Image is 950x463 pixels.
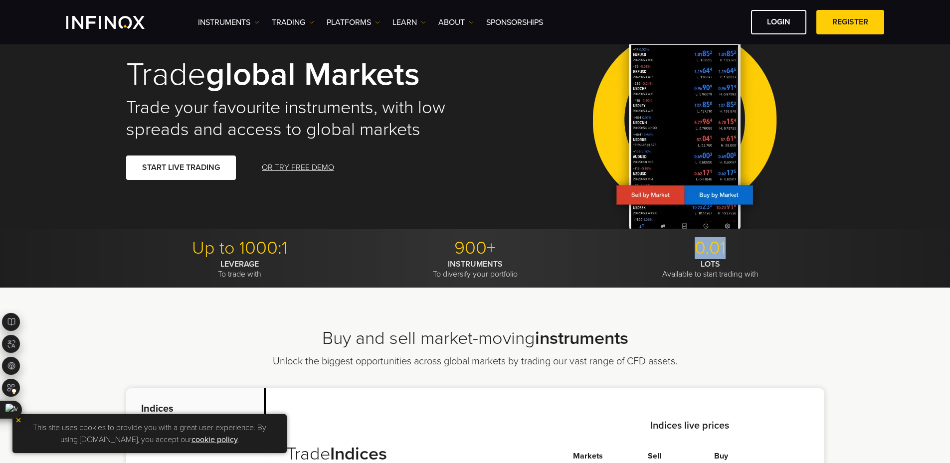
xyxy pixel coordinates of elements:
[220,259,259,269] strong: LEVERAGE
[751,10,806,34] a: LOGIN
[126,388,266,430] p: Indices
[361,237,589,259] p: 900+
[327,16,380,28] a: PLATFORMS
[126,237,354,259] p: Up to 1000:1
[486,16,543,28] a: SPONSORSHIPS
[361,259,589,279] p: To diversify your portfolio
[126,155,236,180] a: START LIVE TRADING
[191,435,238,445] a: cookie policy
[535,327,628,349] strong: instruments
[272,16,314,28] a: TRADING
[261,155,335,180] a: OR TRY FREE DEMO
[126,97,461,141] h2: Trade your favourite instruments, with low spreads and access to global markets
[438,16,474,28] a: ABOUT
[244,354,706,368] p: Unlock the biggest opportunities across global markets by trading our vast range of CFD assets.
[126,259,354,279] p: To trade with
[15,417,22,424] img: yellow close icon
[17,419,282,448] p: This site uses cookies to provide you with a great user experience. By using [DOMAIN_NAME], you a...
[66,16,168,29] a: INFINOX Logo
[701,259,720,269] strong: LOTS
[816,10,884,34] a: REGISTER
[596,259,824,279] p: Available to start trading with
[596,237,824,259] p: 0.01
[392,16,426,28] a: Learn
[206,55,420,94] strong: global markets
[126,327,824,349] h2: Buy and sell market-moving
[448,259,503,269] strong: INSTRUMENTS
[650,420,729,432] strong: Indices live prices
[198,16,259,28] a: Instruments
[126,58,461,92] h1: Trade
